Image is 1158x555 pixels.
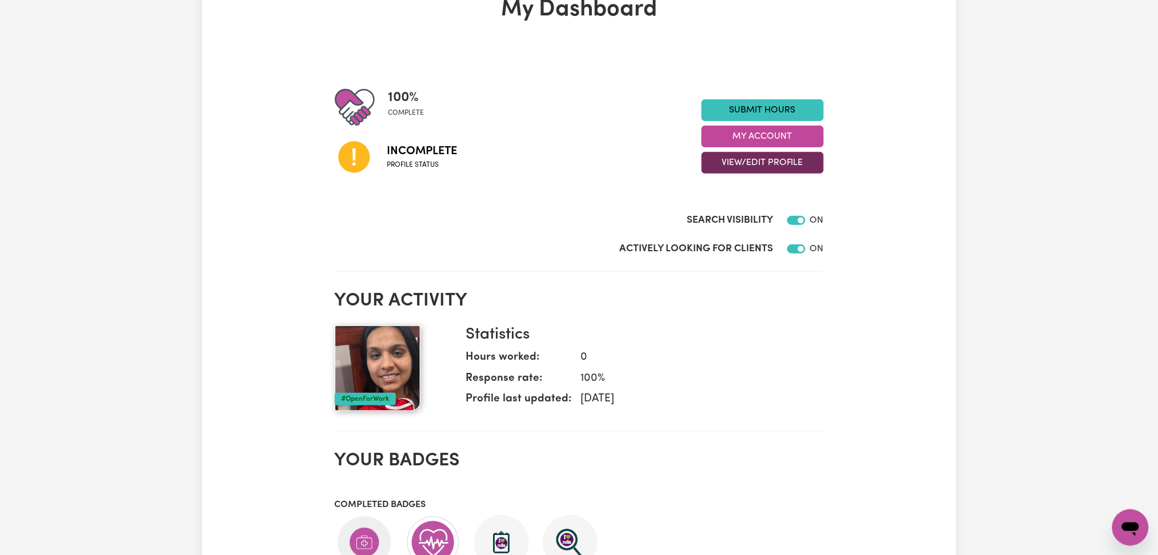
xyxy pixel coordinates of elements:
h3: Completed badges [335,500,824,510]
div: #OpenForWork [335,393,396,405]
div: Profile completeness: 100% [388,87,434,127]
dt: Response rate: [466,371,572,392]
dt: Profile last updated: [466,391,572,412]
dd: 100 % [572,371,815,387]
span: complete [388,108,424,118]
button: View/Edit Profile [702,152,824,174]
dd: [DATE] [572,391,815,408]
iframe: Button to launch messaging window [1112,509,1149,546]
a: Submit Hours [702,99,824,121]
span: ON [810,244,824,254]
label: Actively Looking for Clients [620,242,774,256]
h2: Your activity [335,290,824,312]
dt: Hours worked: [466,349,572,371]
img: Your profile picture [335,325,420,411]
span: Profile status [387,160,458,170]
h2: Your badges [335,450,824,472]
span: ON [810,216,824,225]
span: Incomplete [387,143,458,160]
span: 100 % [388,87,424,108]
label: Search Visibility [687,213,774,228]
dd: 0 [572,349,815,366]
h3: Statistics [466,325,815,345]
button: My Account [702,126,824,147]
